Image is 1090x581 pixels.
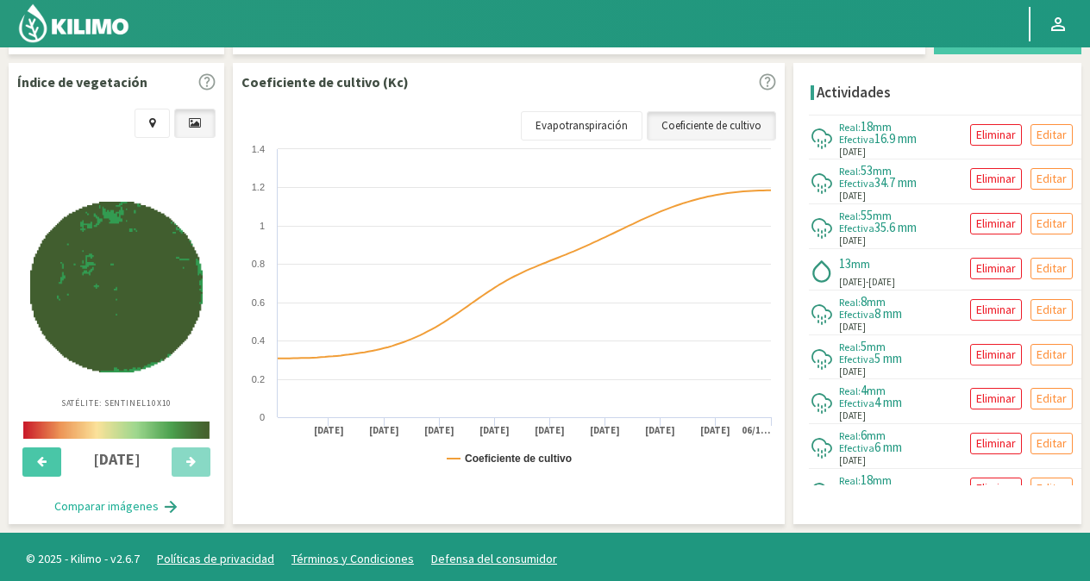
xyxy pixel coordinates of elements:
text: 1.4 [252,144,265,154]
span: Real: [839,474,861,487]
text: [DATE] [535,424,565,437]
span: mm [867,428,886,443]
p: Editar [1037,434,1067,453]
text: [DATE] [645,424,675,437]
p: Editar [1037,389,1067,409]
button: Editar [1030,388,1073,409]
p: Eliminar [976,300,1016,320]
p: Eliminar [976,478,1016,498]
span: [DATE] [839,145,866,159]
span: 4 [861,382,867,398]
a: Políticas de privacidad [157,551,274,566]
span: 16.9 mm [874,130,917,147]
text: 0.6 [252,297,265,308]
text: [DATE] [700,424,730,437]
span: [DATE] [839,234,866,248]
p: Satélite: Sentinel [61,397,172,409]
p: Índice de vegetación [17,72,147,92]
span: [DATE] [839,453,866,468]
span: Efectiva [839,441,874,454]
button: Eliminar [970,388,1022,409]
span: 5 [861,338,867,354]
button: Editar [1030,124,1073,146]
a: Coeficiente de cultivo [647,111,776,141]
button: Editar [1030,258,1073,279]
span: mm [867,339,886,354]
button: Eliminar [970,213,1022,234]
h4: [DATE] [72,451,162,468]
p: Editar [1037,300,1067,320]
button: Eliminar [970,478,1022,499]
span: mm [873,208,892,223]
span: Efectiva [839,353,874,365]
text: [DATE] [590,424,620,437]
p: Eliminar [976,214,1016,234]
span: 6 [861,427,867,443]
span: Real: [839,340,861,353]
p: Eliminar [976,345,1016,365]
button: Eliminar [970,168,1022,190]
span: 4 mm [874,394,902,410]
span: 5 mm [874,350,902,366]
span: Efectiva [839,177,874,190]
span: Real: [839,384,861,397]
text: 1.2 [252,182,265,192]
text: 1 [260,221,265,231]
span: mm [851,256,870,272]
button: Eliminar [970,344,1022,365]
text: [DATE] [424,424,454,437]
img: scale [23,422,210,439]
span: 35.6 mm [874,219,917,235]
span: mm [867,294,886,309]
button: Editar [1030,213,1073,234]
span: 16.9 mm [874,484,917,500]
span: Efectiva [839,308,874,321]
span: 8 mm [874,305,902,322]
button: Eliminar [970,124,1022,146]
p: Editar [1037,259,1067,278]
text: [DATE] [479,424,510,437]
button: Eliminar [970,258,1022,279]
p: Editar [1037,345,1067,365]
img: 304d4ced-b2c8-4e58-8efe-600c0e5debd4_-_sentinel_-_2025-09-30.png [30,202,203,372]
span: [DATE] [839,275,866,290]
p: Eliminar [976,259,1016,278]
h4: Actividades [817,84,891,101]
text: 0.4 [252,335,265,346]
span: © 2025 - Kilimo - v2.6.7 [17,550,148,568]
button: Editar [1030,168,1073,190]
span: 18 [861,472,873,488]
span: 53 [861,162,873,178]
p: Editar [1037,214,1067,234]
span: [DATE] [839,320,866,334]
text: [DATE] [369,424,399,437]
a: Términos y Condiciones [291,551,414,566]
a: Evapotranspiración [521,111,642,141]
button: Comparar imágenes [37,490,197,524]
span: 13 [839,255,851,272]
a: Defensa del consumidor [431,551,557,566]
span: mm [873,163,892,178]
button: Eliminar [970,299,1022,321]
text: 0.2 [252,374,265,384]
span: Real: [839,165,861,178]
span: [DATE] [868,276,895,288]
p: Editar [1037,169,1067,189]
span: 8 [861,293,867,309]
span: mm [873,472,892,488]
span: mm [873,119,892,134]
button: Editar [1030,478,1073,499]
span: Real: [839,296,861,309]
span: Efectiva [839,222,874,234]
p: Coeficiente de cultivo (Kc) [241,72,409,92]
p: Eliminar [976,169,1016,189]
button: Editar [1030,344,1073,365]
span: 10X10 [147,397,172,409]
span: 55 [861,207,873,223]
span: [DATE] [839,189,866,203]
text: 06/1… [742,424,770,436]
p: Eliminar [976,389,1016,409]
text: [DATE] [314,424,344,437]
text: Coeficiente de cultivo [465,453,572,465]
span: [DATE] [839,365,866,379]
